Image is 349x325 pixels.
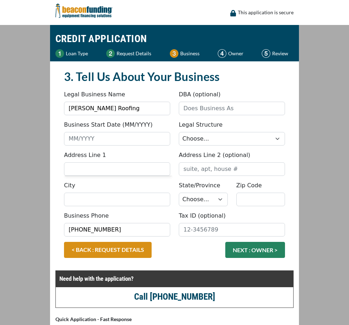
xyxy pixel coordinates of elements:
[64,68,285,85] h2: 3. Tell Us About Your Business
[64,121,153,129] label: Business Start Date (MM/YYYY)
[179,151,250,159] label: Address Line 2 (optional)
[230,10,236,16] img: lock icon to convery security
[55,315,294,324] p: Quick Application - Fast Response
[64,212,109,220] label: Business Phone
[55,49,64,58] img: Step 1
[106,49,115,58] img: Step 2
[179,90,221,99] label: DBA (optional)
[64,151,106,159] label: Address Line 1
[179,223,285,237] input: 12-3456789
[64,181,75,190] label: City
[180,49,200,58] p: Business
[134,291,215,302] a: Call [PHONE_NUMBER]
[228,49,244,58] p: Owner
[117,49,151,58] p: Request Details
[272,49,288,58] p: Review
[170,49,178,58] img: Step 3
[236,181,262,190] label: Zip Code
[66,49,88,58] p: Loan Type
[179,181,220,190] label: State/Province
[179,102,285,115] input: Does Business As
[179,121,222,129] label: Legal Structure
[64,132,170,146] input: MM/YYYY
[179,162,285,176] input: suite, apt, house #
[238,8,294,17] p: This application is secure
[64,242,152,258] a: < BACK : REQUEST DETAILS
[262,49,270,58] img: Step 5
[59,274,290,283] p: Need help with the application?
[179,212,226,220] label: Tax ID (optional)
[55,29,294,49] h1: CREDIT APPLICATION
[218,49,226,58] img: Step 4
[225,242,285,258] button: NEXT : OWNER >
[64,90,125,99] label: Legal Business Name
